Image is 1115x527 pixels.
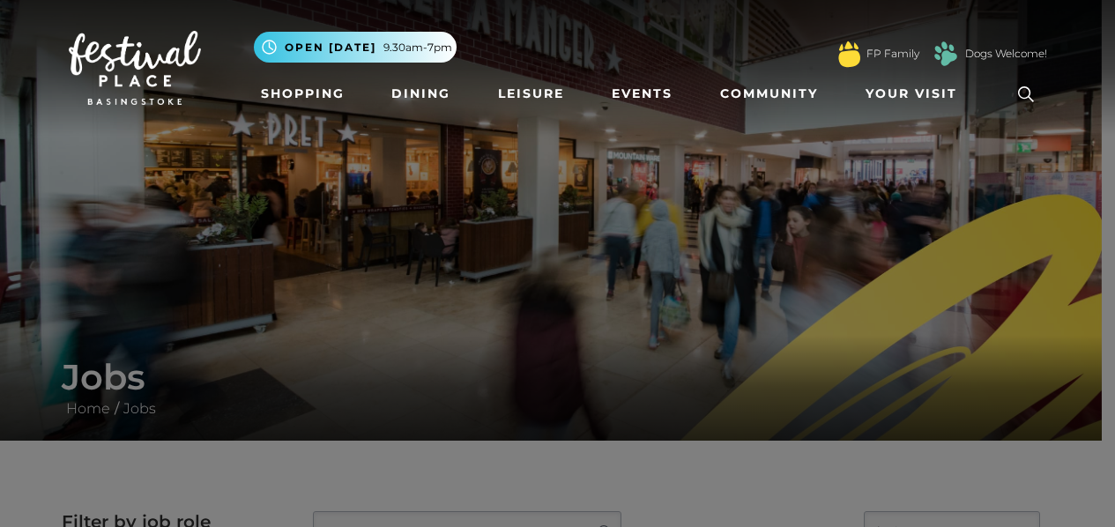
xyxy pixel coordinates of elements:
[254,32,457,63] button: Open [DATE] 9.30am-7pm
[383,40,452,56] span: 9.30am-7pm
[859,78,973,110] a: Your Visit
[491,78,571,110] a: Leisure
[285,40,376,56] span: Open [DATE]
[605,78,680,110] a: Events
[965,46,1047,62] a: Dogs Welcome!
[254,78,352,110] a: Shopping
[384,78,457,110] a: Dining
[69,31,201,105] img: Festival Place Logo
[866,85,957,103] span: Your Visit
[713,78,825,110] a: Community
[866,46,919,62] a: FP Family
